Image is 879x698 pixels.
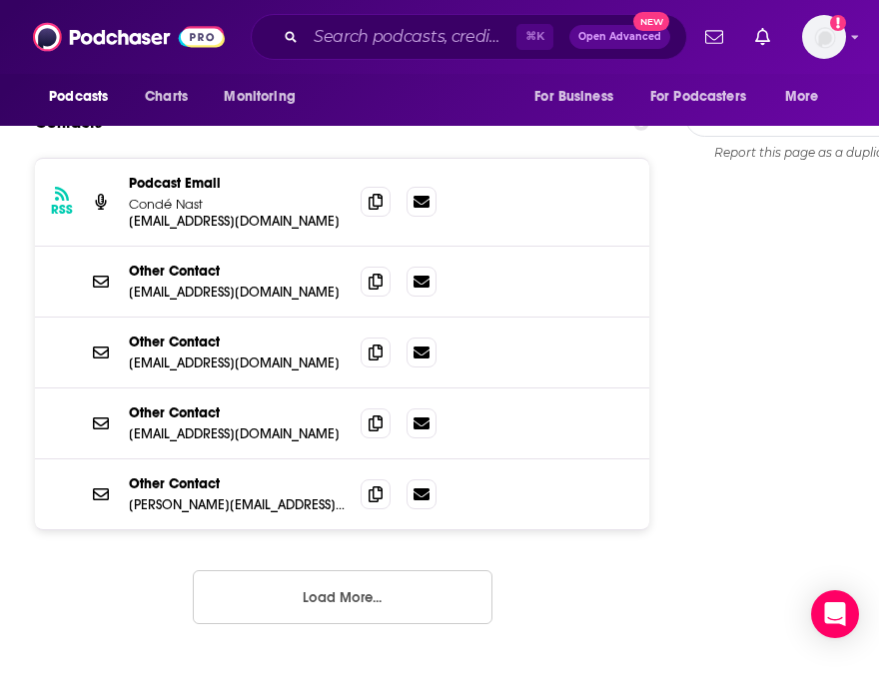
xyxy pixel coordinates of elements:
span: More [785,83,819,111]
div: Open Intercom Messenger [811,590,859,638]
input: Search podcasts, credits, & more... [306,21,516,53]
p: Other Contact [129,475,345,492]
span: Logged in as VHannley [802,15,846,59]
h3: RSS [51,202,73,218]
p: Other Contact [129,404,345,421]
a: Charts [132,78,200,116]
span: Open Advanced [578,32,661,42]
a: Show notifications dropdown [747,20,778,54]
button: Show profile menu [802,15,846,59]
div: Search podcasts, credits, & more... [251,14,687,60]
button: open menu [35,78,134,116]
p: [EMAIL_ADDRESS][DOMAIN_NAME] [129,354,345,371]
span: For Business [534,83,613,111]
button: Load More... [193,570,492,624]
p: [EMAIL_ADDRESS][DOMAIN_NAME] [129,425,345,442]
button: open menu [520,78,638,116]
p: Other Contact [129,334,345,350]
p: [EMAIL_ADDRESS][DOMAIN_NAME] [129,213,345,230]
button: Open AdvancedNew [569,25,670,49]
span: For Podcasters [650,83,746,111]
span: ⌘ K [516,24,553,50]
button: open menu [210,78,321,116]
span: Podcasts [49,83,108,111]
img: Podchaser - Follow, Share and Rate Podcasts [33,18,225,56]
p: Other Contact [129,263,345,280]
span: Charts [145,83,188,111]
p: [PERSON_NAME][EMAIL_ADDRESS][DOMAIN_NAME] [129,496,345,513]
button: open menu [637,78,775,116]
span: New [633,12,669,31]
svg: Add a profile image [830,15,846,31]
p: [EMAIL_ADDRESS][DOMAIN_NAME] [129,284,345,301]
span: Monitoring [224,83,295,111]
p: Podcast Email [129,175,345,192]
p: Condé Nast [129,196,345,213]
button: open menu [771,78,844,116]
img: User Profile [802,15,846,59]
a: Show notifications dropdown [697,20,731,54]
